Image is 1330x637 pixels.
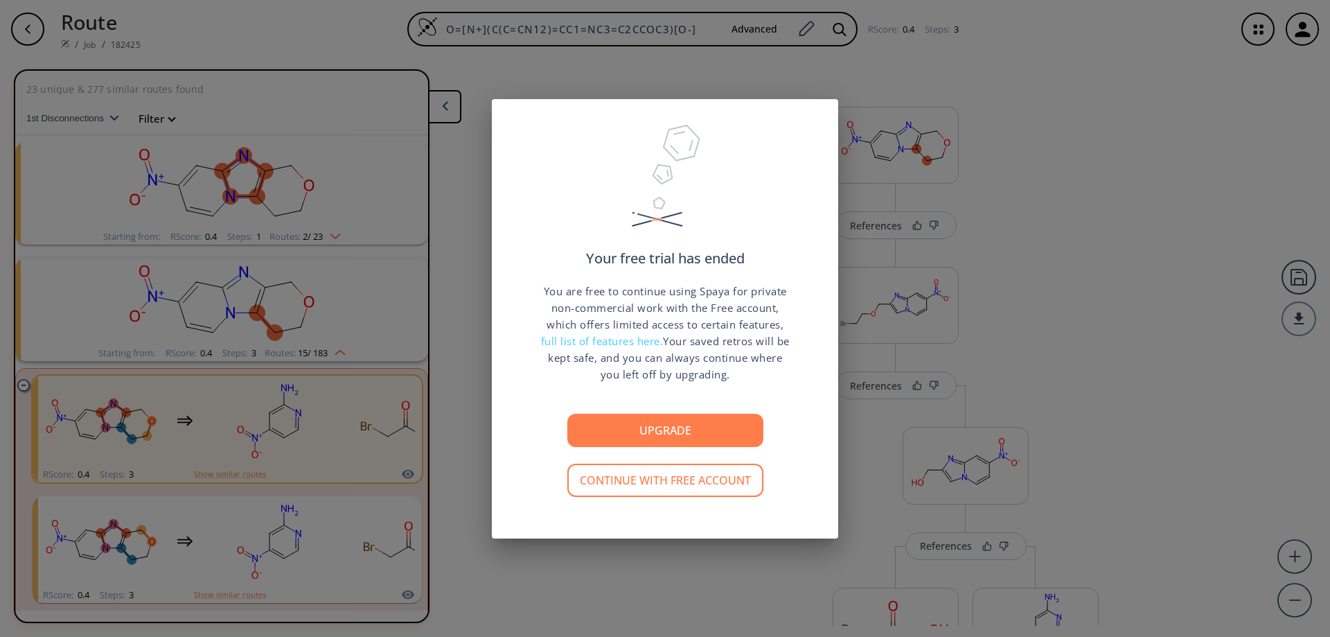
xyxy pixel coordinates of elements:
[626,120,704,252] img: Trial Ended
[540,283,790,383] p: You are free to continue using Spaya for private non-commercial work with the Free account, which...
[586,252,745,265] p: Your free trial has ended
[567,414,763,447] button: Upgrade
[567,464,763,497] button: Continue with free account
[541,334,664,348] span: full list of features here.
